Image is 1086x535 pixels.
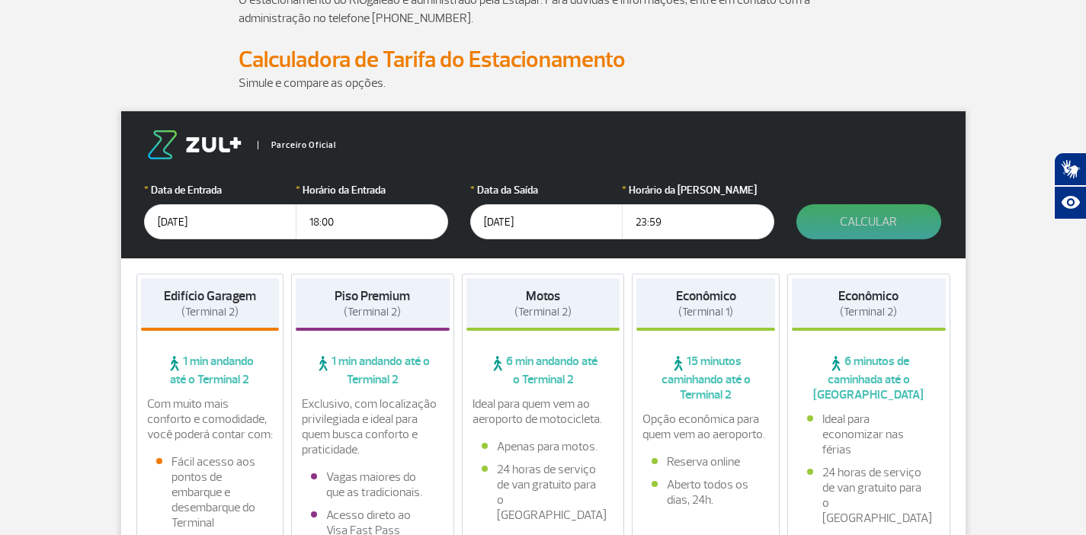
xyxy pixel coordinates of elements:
[296,182,448,198] label: Horário da Entrada
[796,204,941,239] button: Calcular
[652,454,760,469] li: Reserva online
[164,288,256,304] strong: Edifício Garagem
[526,288,560,304] strong: Motos
[1054,186,1086,219] button: Abrir recursos assistivos.
[239,74,848,92] p: Simule e compare as opções.
[622,182,774,198] label: Horário da [PERSON_NAME]
[676,288,736,304] strong: Econômico
[482,439,605,454] li: Apenas para motos.
[470,182,623,198] label: Data da Saída
[181,305,239,319] span: (Terminal 2)
[311,469,434,500] li: Vagas maiores do que as tradicionais.
[344,305,401,319] span: (Terminal 2)
[642,412,769,442] p: Opção econômica para quem vem ao aeroporto.
[792,354,946,402] span: 6 minutos de caminhada até o [GEOGRAPHIC_DATA]
[144,130,245,159] img: logo-zul.png
[156,454,264,530] li: Fácil acesso aos pontos de embarque e desembarque do Terminal
[482,462,605,523] li: 24 horas de serviço de van gratuito para o [GEOGRAPHIC_DATA]
[147,396,274,442] p: Com muito mais conforto e comodidade, você poderá contar com:
[141,354,280,387] span: 1 min andando até o Terminal 2
[838,288,899,304] strong: Econômico
[678,305,733,319] span: (Terminal 1)
[1054,152,1086,186] button: Abrir tradutor de língua de sinais.
[144,182,296,198] label: Data de Entrada
[296,354,450,387] span: 1 min andando até o Terminal 2
[514,305,572,319] span: (Terminal 2)
[296,204,448,239] input: hh:mm
[302,396,444,457] p: Exclusivo, com localização privilegiada e ideal para quem busca conforto e praticidade.
[807,412,931,457] li: Ideal para economizar nas férias
[258,141,336,149] span: Parceiro Oficial
[144,204,296,239] input: dd/mm/aaaa
[335,288,410,304] strong: Piso Premium
[466,354,620,387] span: 6 min andando até o Terminal 2
[622,204,774,239] input: hh:mm
[1054,152,1086,219] div: Plugin de acessibilidade da Hand Talk.
[652,477,760,508] li: Aberto todos os dias, 24h.
[636,354,775,402] span: 15 minutos caminhando até o Terminal 2
[239,46,848,74] h2: Calculadora de Tarifa do Estacionamento
[840,305,897,319] span: (Terminal 2)
[470,204,623,239] input: dd/mm/aaaa
[807,465,931,526] li: 24 horas de serviço de van gratuito para o [GEOGRAPHIC_DATA]
[473,396,614,427] p: Ideal para quem vem ao aeroporto de motocicleta.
